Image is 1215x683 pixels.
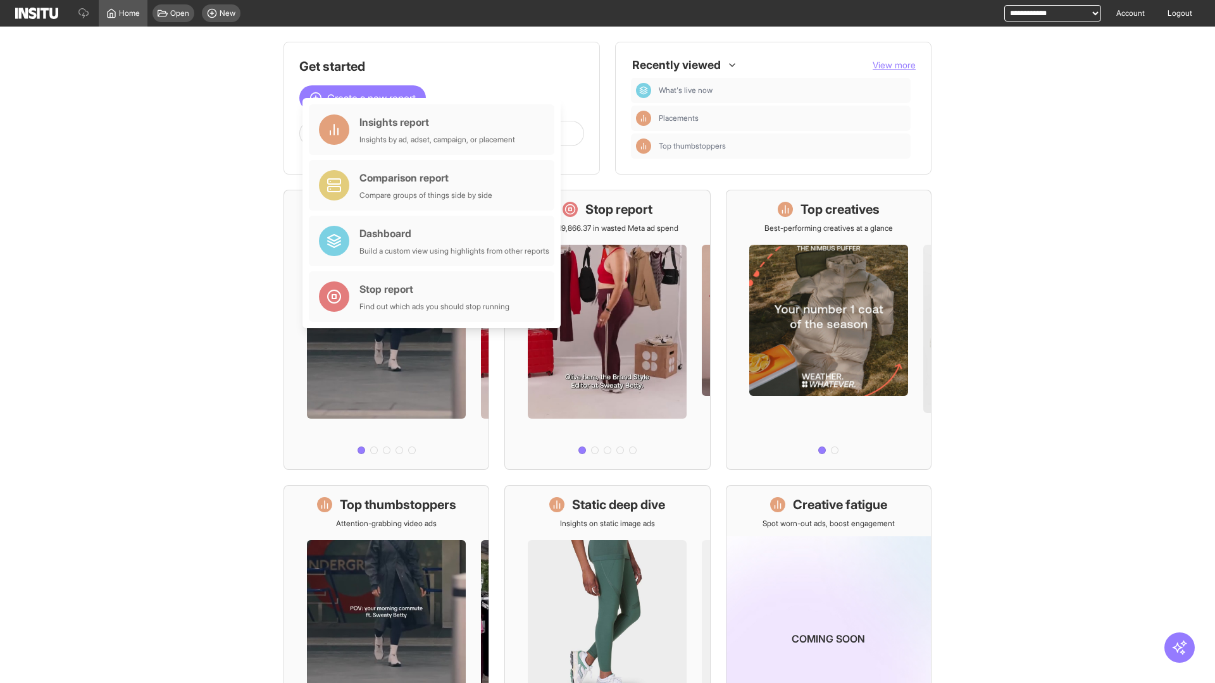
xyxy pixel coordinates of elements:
div: Dashboard [636,83,651,98]
a: Top creativesBest-performing creatives at a glance [726,190,931,470]
span: What's live now [659,85,906,95]
span: Placements [659,113,699,123]
a: Stop reportSave £19,866.37 in wasted Meta ad spend [504,190,710,470]
div: Insights [636,138,651,154]
div: Comparison report [359,170,492,185]
p: Best-performing creatives at a glance [764,223,893,233]
h1: Get started [299,58,584,75]
span: Placements [659,113,906,123]
span: Top thumbstoppers [659,141,906,151]
div: Find out which ads you should stop running [359,302,509,312]
span: Create a new report [327,90,416,106]
a: What's live nowSee all active ads instantly [283,190,489,470]
p: Attention-grabbing video ads [336,519,437,529]
span: Open [170,8,189,18]
h1: Static deep dive [572,496,665,514]
h1: Stop report [585,200,652,218]
button: View more [873,59,916,71]
p: Save £19,866.37 in wasted Meta ad spend [536,223,678,233]
div: Dashboard [359,226,549,241]
div: Compare groups of things side by side [359,190,492,200]
div: Build a custom view using highlights from other reports [359,246,549,256]
div: Insights by ad, adset, campaign, or placement [359,135,515,145]
span: Top thumbstoppers [659,141,726,151]
span: Home [119,8,140,18]
button: Create a new report [299,85,426,111]
img: Logo [15,8,58,19]
h1: Top thumbstoppers [340,496,456,514]
div: Stop report [359,281,509,297]
span: What's live now [659,85,713,95]
p: Insights on static image ads [560,519,655,529]
h1: Top creatives [801,200,880,218]
div: Insights report [359,114,515,130]
span: New [220,8,235,18]
span: View more [873,59,916,70]
div: Insights [636,111,651,126]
